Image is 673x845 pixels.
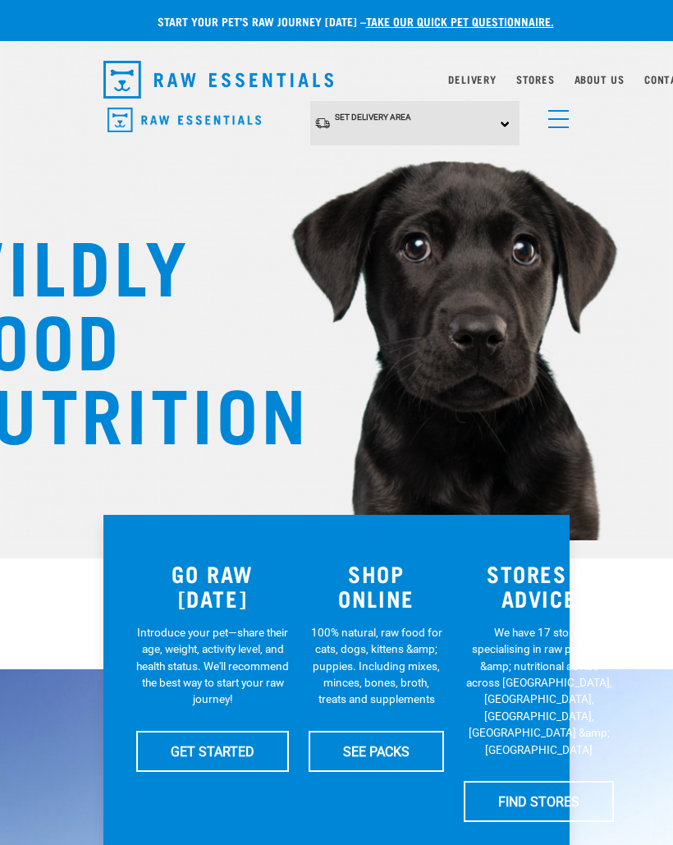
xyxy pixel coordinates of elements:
a: FIND STORES [464,781,614,822]
img: Raw Essentials Logo [108,108,261,133]
p: We have 17 stores specialising in raw pet food &amp; nutritional advice across [GEOGRAPHIC_DATA],... [464,624,614,758]
p: 100% natural, raw food for cats, dogs, kittens &amp; puppies. Including mixes, minces, bones, bro... [309,624,444,708]
p: Introduce your pet—share their age, weight, activity level, and health status. We'll recommend th... [136,624,289,708]
nav: dropdown navigation [90,54,583,105]
h3: SHOP ONLINE [309,561,444,611]
a: menu [540,100,570,130]
img: Raw Essentials Logo [103,61,333,99]
a: About Us [575,76,625,82]
h3: STORES & ADVICE [464,561,614,611]
a: Stores [516,76,555,82]
a: take our quick pet questionnaire. [366,18,554,24]
a: Delivery [448,76,496,82]
a: GET STARTED [136,731,289,772]
span: Set Delivery Area [335,113,411,122]
h3: GO RAW [DATE] [136,561,289,611]
img: van-moving.png [314,117,331,130]
a: SEE PACKS [309,731,444,772]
